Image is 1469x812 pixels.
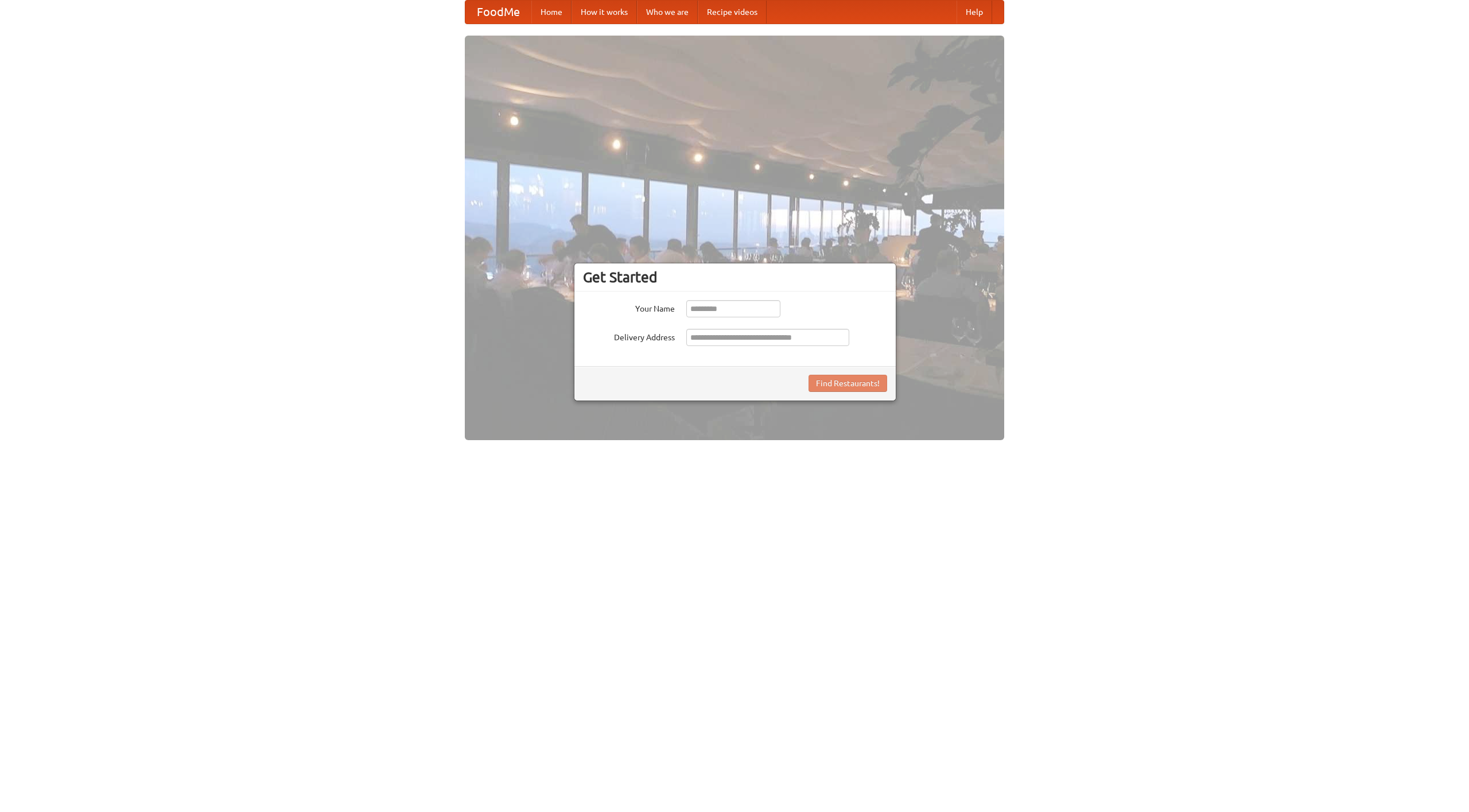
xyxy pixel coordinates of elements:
a: Home [531,1,572,24]
label: Delivery Address [583,329,675,343]
a: Recipe videos [698,1,767,24]
button: Find Restaurants! [809,375,887,392]
a: How it works [572,1,637,24]
a: Help [957,1,992,24]
h3: Get Started [583,269,887,286]
label: Your Name [583,300,675,314]
a: Who we are [637,1,698,24]
a: FoodMe [465,1,531,24]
